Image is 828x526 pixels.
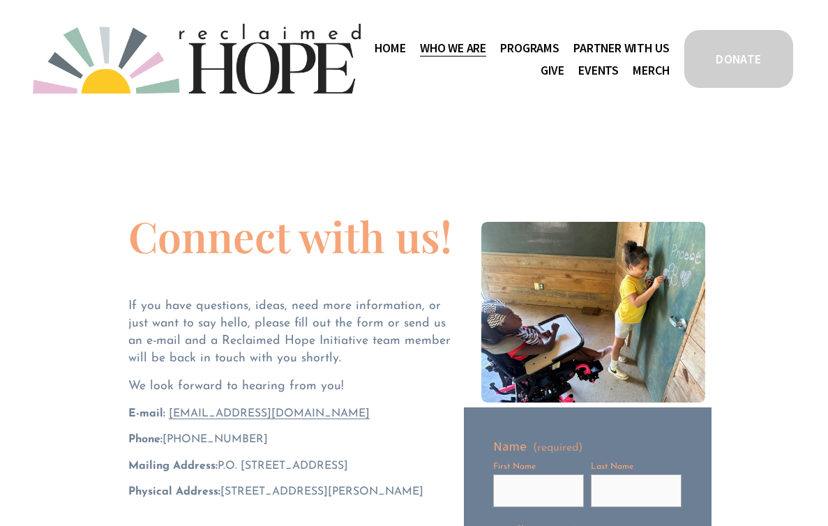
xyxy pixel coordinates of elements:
[633,59,669,82] a: Merch
[128,486,423,497] span: [STREET_ADDRESS][PERSON_NAME]
[375,37,405,59] a: Home
[128,460,218,472] strong: Mailing Address:
[493,437,527,456] span: Name
[33,24,360,94] img: Reclaimed Hope Initiative
[169,408,370,419] a: [EMAIL_ADDRESS][DOMAIN_NAME]
[128,380,344,392] span: We look forward to hearing from you!
[493,461,584,474] div: First Name
[128,434,163,445] strong: Phone:
[500,37,559,59] a: folder dropdown
[128,408,165,419] strong: E-mail:
[420,38,486,59] span: Who We Are
[128,434,268,445] span: ‪[PHONE_NUMBER]‬
[578,59,619,82] a: Events
[128,486,220,497] strong: Physical Address:
[420,37,486,59] a: folder dropdown
[128,460,348,472] span: P.O. [STREET_ADDRESS]
[591,461,682,474] div: Last Name
[128,215,452,257] h1: Connect with us!
[541,59,564,82] a: Give
[500,38,559,59] span: Programs
[682,28,795,90] a: DONATE
[573,38,669,59] span: Partner With Us
[533,443,582,454] span: (required)
[128,300,455,364] span: If you have questions, ideas, need more information, or just want to say hello, please fill out t...
[573,37,669,59] a: folder dropdown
